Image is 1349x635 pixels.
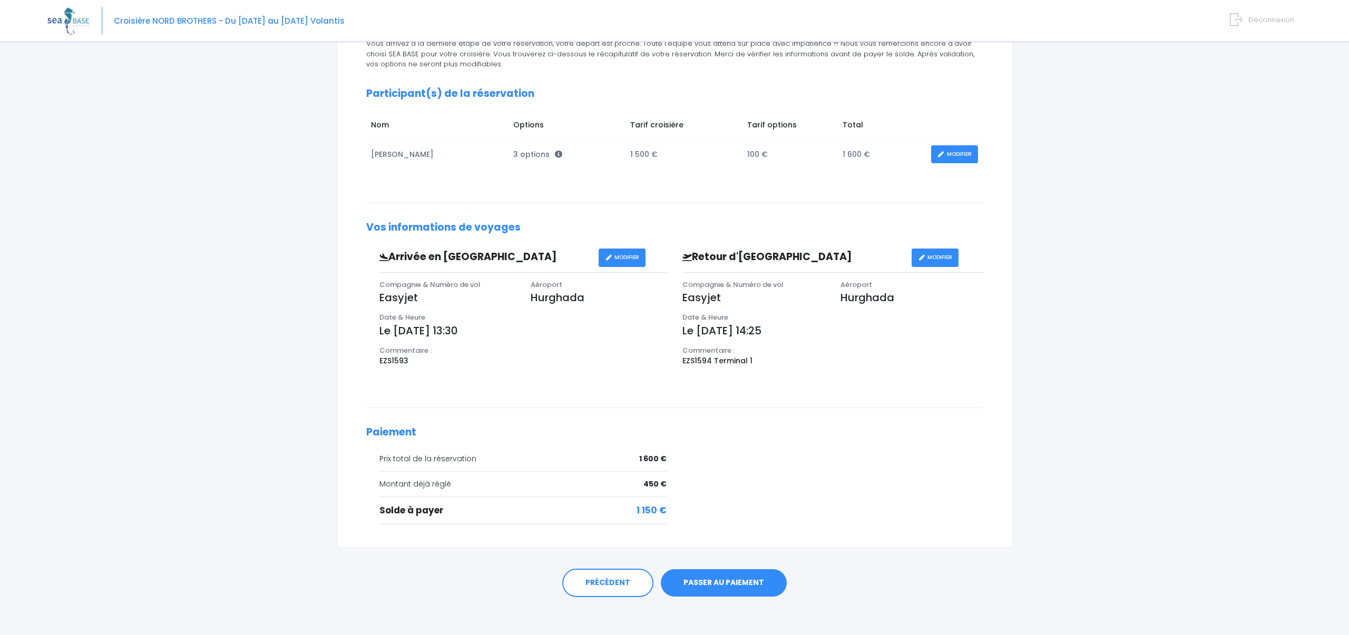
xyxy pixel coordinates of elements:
[674,251,912,263] h3: Retour d'[GEOGRAPHIC_DATA]
[531,290,667,305] p: Hurghada
[599,249,646,267] a: MODIFIER
[637,504,667,518] span: 1 150 €
[379,312,425,322] span: Date & Heure
[742,114,837,140] td: Tarif options
[643,479,667,490] span: 450 €
[661,569,787,597] a: PASSER AU PAIEMENT
[531,280,562,290] span: Aéroport
[562,569,653,597] a: PRÉCÉDENT
[379,453,667,464] div: Prix total de la réservation
[1248,15,1294,25] span: Déconnexion
[366,222,983,234] h2: Vos informations de voyages
[366,114,509,140] td: Nom
[366,88,983,100] h2: Participant(s) de la réservation
[509,114,625,140] td: Options
[379,479,667,490] div: Montant déjà réglé
[366,426,983,439] h2: Paiement
[379,345,432,355] span: Commentaire :
[513,149,562,160] span: 3 options
[840,280,872,290] span: Aéroport
[639,453,667,464] span: 1 600 €
[682,323,983,339] p: Le [DATE] 14:25
[625,140,742,169] td: 1 500 €
[114,15,345,26] span: Croisière NORD BROTHERS - Du [DATE] au [DATE] Volantis
[742,140,837,169] td: 100 €
[625,114,742,140] td: Tarif croisière
[379,504,667,518] div: Solde à payer
[379,323,667,339] p: Le [DATE] 13:30
[379,355,667,366] p: EZS1593
[837,114,926,140] td: Total
[840,290,983,305] p: Hurghada
[366,38,974,69] span: Vous arrivez à la dernière étape de votre réservation, votre départ est proche. Toute l’équipe vo...
[931,145,978,164] a: MODIFIER
[682,345,735,355] span: Commentaire :
[366,140,509,169] td: [PERSON_NAME]
[837,140,926,169] td: 1 600 €
[379,290,515,305] p: Easyjet
[682,355,983,366] p: EZS1594 Terminal 1
[682,280,784,290] span: Compagnie & Numéro de vol
[379,280,481,290] span: Compagnie & Numéro de vol
[912,249,959,267] a: MODIFIER
[682,290,825,305] p: Easyjet
[682,312,728,322] span: Date & Heure
[372,251,599,263] h3: Arrivée en [GEOGRAPHIC_DATA]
